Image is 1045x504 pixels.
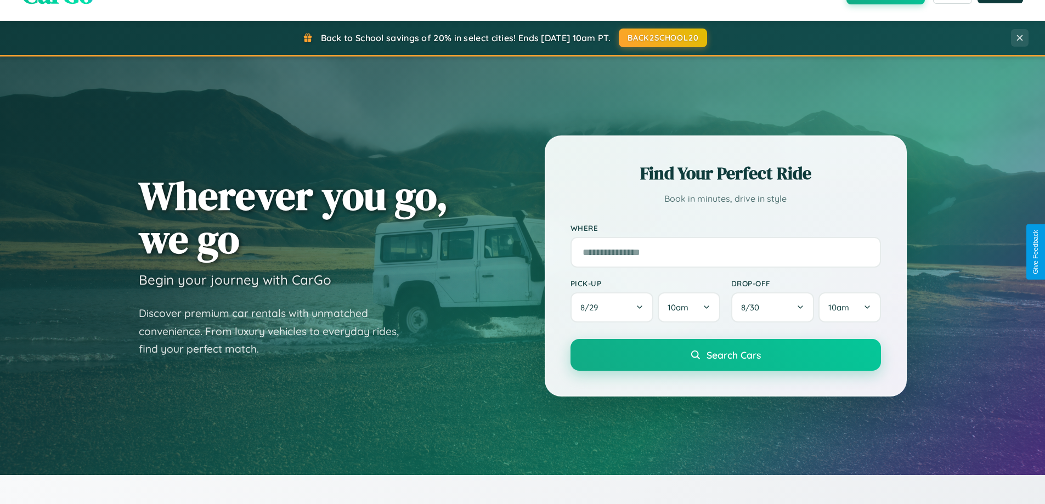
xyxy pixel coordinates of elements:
span: 10am [668,302,688,313]
span: 8 / 29 [580,302,603,313]
button: 8/30 [731,292,815,322]
label: Where [570,223,881,233]
h3: Begin your journey with CarGo [139,271,331,288]
h1: Wherever you go, we go [139,174,448,261]
h2: Find Your Perfect Ride [570,161,881,185]
label: Drop-off [731,279,881,288]
span: 8 / 30 [741,302,765,313]
span: 10am [828,302,849,313]
button: 10am [658,292,720,322]
p: Discover premium car rentals with unmatched convenience. From luxury vehicles to everyday rides, ... [139,304,413,358]
button: 10am [818,292,880,322]
button: Search Cars [570,339,881,371]
button: BACK2SCHOOL20 [619,29,707,47]
span: Back to School savings of 20% in select cities! Ends [DATE] 10am PT. [321,32,611,43]
span: Search Cars [707,349,761,361]
label: Pick-up [570,279,720,288]
button: 8/29 [570,292,654,322]
div: Give Feedback [1032,230,1040,274]
p: Book in minutes, drive in style [570,191,881,207]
